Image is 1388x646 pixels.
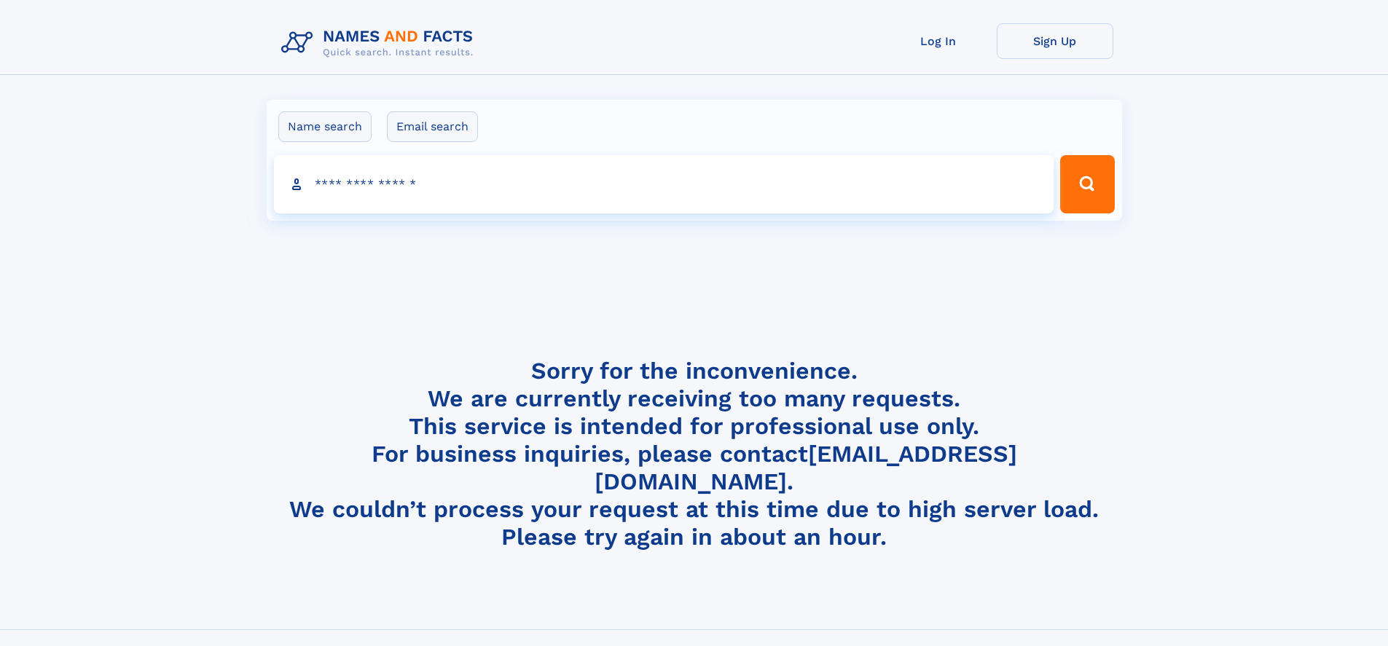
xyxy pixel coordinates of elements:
[278,111,372,142] label: Name search
[595,440,1017,495] a: [EMAIL_ADDRESS][DOMAIN_NAME]
[274,155,1054,213] input: search input
[880,23,997,59] a: Log In
[275,357,1113,551] h4: Sorry for the inconvenience. We are currently receiving too many requests. This service is intend...
[275,23,485,63] img: Logo Names and Facts
[387,111,478,142] label: Email search
[997,23,1113,59] a: Sign Up
[1060,155,1114,213] button: Search Button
